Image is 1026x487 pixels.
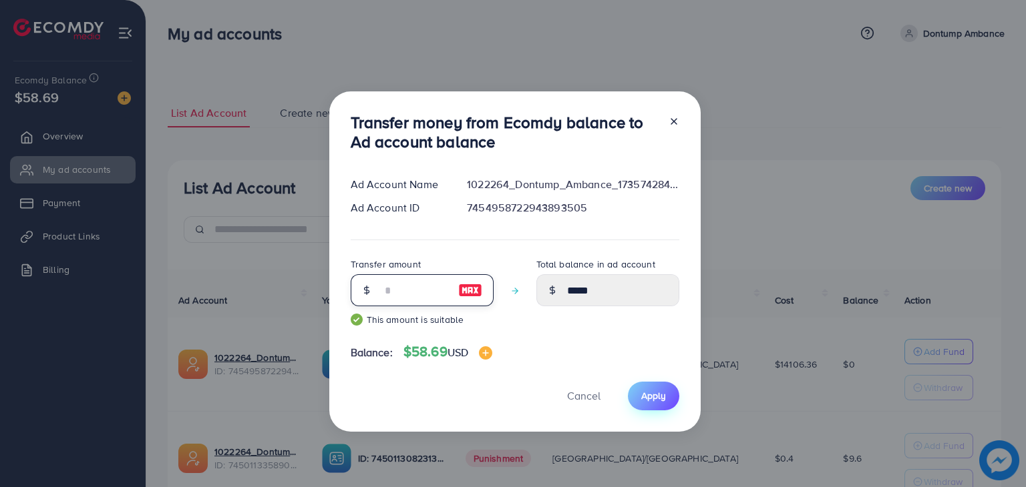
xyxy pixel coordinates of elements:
button: Cancel [550,382,617,410]
div: 7454958722943893505 [456,200,689,215]
div: Ad Account ID [340,200,457,215]
span: Apply [641,389,666,402]
small: This amount is suitable [351,313,494,326]
img: image [458,282,482,298]
img: image [479,346,492,360]
div: 1022264_Dontump_Ambance_1735742847027 [456,177,689,192]
h3: Transfer money from Ecomdy balance to Ad account balance [351,113,658,151]
span: Cancel [567,388,601,403]
img: guide [351,314,363,326]
label: Transfer amount [351,258,421,271]
h4: $58.69 [403,344,492,360]
button: Apply [628,382,679,410]
label: Total balance in ad account [536,258,655,271]
span: Balance: [351,345,393,360]
span: USD [448,345,468,360]
div: Ad Account Name [340,177,457,192]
